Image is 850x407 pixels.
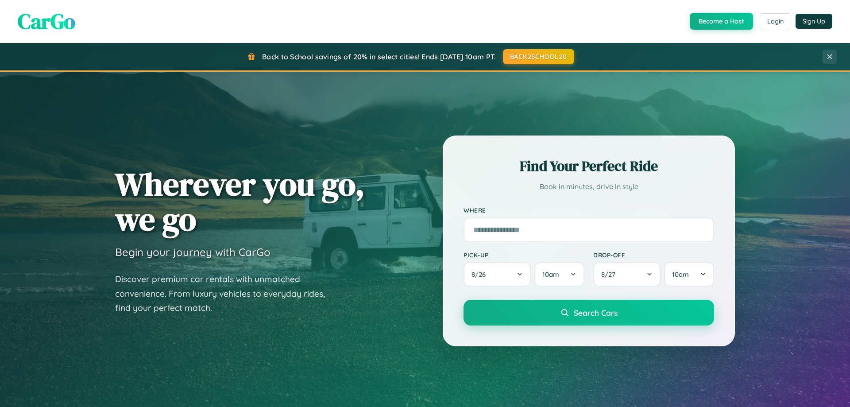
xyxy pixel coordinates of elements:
button: Search Cars [464,300,714,326]
label: Drop-off [593,251,714,259]
p: Discover premium car rentals with unmatched convenience. From luxury vehicles to everyday rides, ... [115,272,336,315]
button: Sign Up [796,14,832,29]
span: Search Cars [574,308,618,318]
h3: Begin your journey with CarGo [115,245,270,259]
button: Become a Host [690,13,753,30]
p: Book in minutes, drive in style [464,180,714,193]
span: Back to School savings of 20% in select cities! Ends [DATE] 10am PT. [262,52,496,61]
button: BACK2SCHOOL20 [503,49,574,64]
span: 8 / 27 [601,270,620,279]
label: Where [464,206,714,214]
button: 8/26 [464,262,531,287]
button: Login [760,13,791,29]
h1: Wherever you go, we go [115,167,365,236]
button: 10am [664,262,714,287]
span: 10am [542,270,559,279]
label: Pick-up [464,251,584,259]
button: 8/27 [593,262,661,287]
h2: Find Your Perfect Ride [464,156,714,176]
span: 10am [672,270,689,279]
span: 8 / 26 [471,270,490,279]
span: CarGo [18,7,75,36]
button: 10am [534,262,584,287]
